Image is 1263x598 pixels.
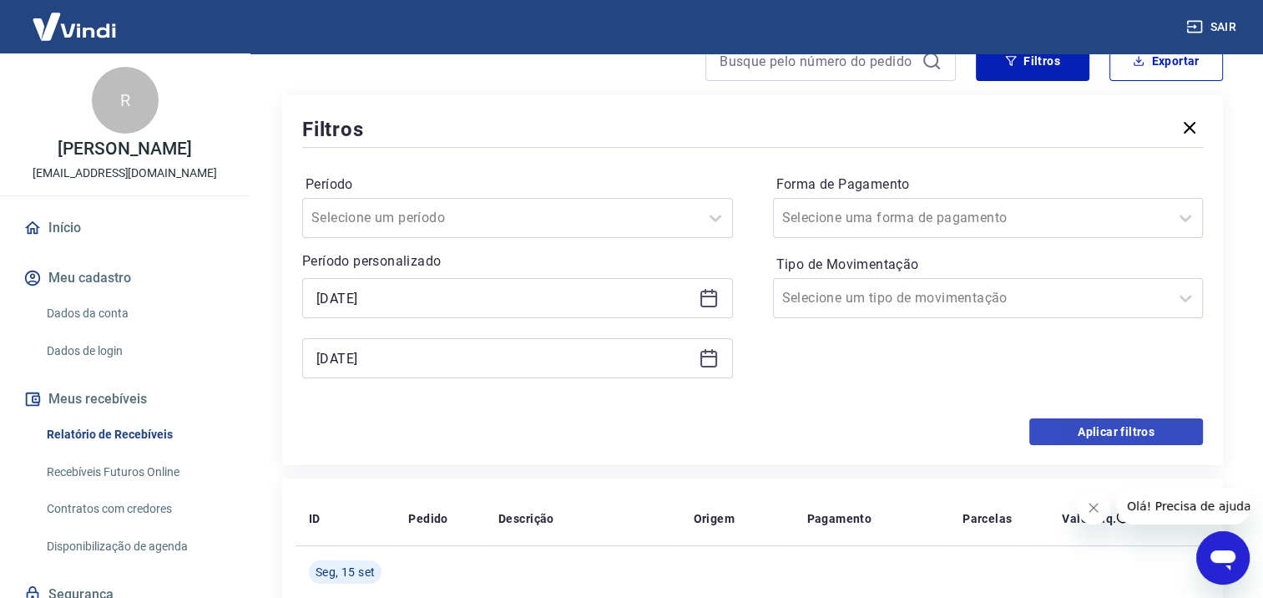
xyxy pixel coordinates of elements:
p: [PERSON_NAME] [58,140,191,158]
a: Dados de login [40,334,230,368]
a: Dados da conta [40,296,230,331]
label: Forma de Pagamento [776,175,1200,195]
iframe: Mensagem da empresa [1117,488,1250,525]
h5: Filtros [302,116,364,143]
p: Pagamento [806,510,871,527]
p: Descrição [498,510,554,527]
span: Seg, 15 set [316,564,375,580]
a: Disponibilização de agenda [40,530,230,564]
iframe: Fechar mensagem [1077,491,1110,525]
button: Sair [1183,12,1243,43]
a: Recebíveis Futuros Online [40,455,230,489]
iframe: Botão para abrir a janela de mensagens [1196,531,1250,585]
button: Meus recebíveis [20,381,230,418]
label: Tipo de Movimentação [776,255,1200,275]
div: R [92,67,159,134]
button: Meu cadastro [20,260,230,296]
p: Origem [694,510,735,527]
input: Busque pelo número do pedido [720,48,915,73]
button: Aplicar filtros [1029,418,1203,445]
p: [EMAIL_ADDRESS][DOMAIN_NAME] [33,165,217,182]
button: Filtros [976,41,1089,81]
p: Parcelas [962,510,1012,527]
img: Vindi [20,1,129,52]
a: Contratos com credores [40,492,230,526]
p: Pedido [408,510,447,527]
a: Início [20,210,230,246]
p: Período personalizado [302,251,733,271]
p: ID [309,510,321,527]
input: Data final [316,346,692,371]
input: Data inicial [316,286,692,311]
label: Período [306,175,730,195]
button: Exportar [1109,41,1223,81]
a: Relatório de Recebíveis [40,418,230,452]
span: Olá! Precisa de ajuda? [10,12,140,25]
p: Valor Líq. [1062,510,1116,527]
